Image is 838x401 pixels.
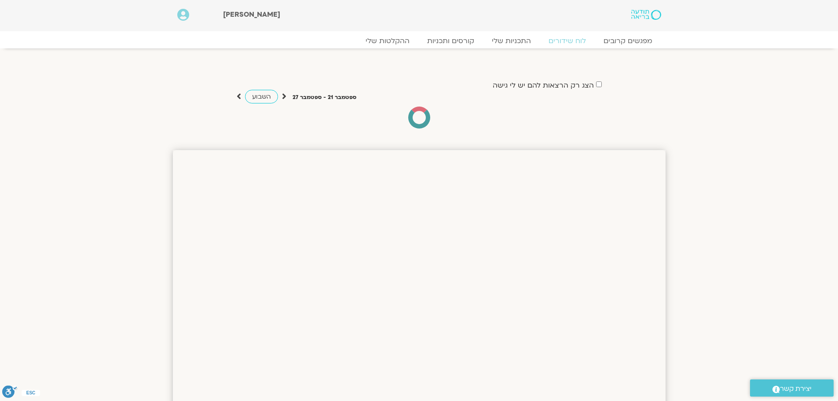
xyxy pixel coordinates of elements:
a: מפגשים קרובים [595,37,661,45]
span: [PERSON_NAME] [223,10,280,19]
p: ספטמבר 21 - ספטמבר 27 [293,93,356,102]
nav: Menu [177,37,661,45]
span: יצירת קשר [780,383,812,395]
span: השבוע [252,92,271,101]
a: לוח שידורים [540,37,595,45]
label: הצג רק הרצאות להם יש לי גישה [493,81,594,89]
a: יצירת קשר [750,379,834,397]
a: קורסים ותכניות [418,37,483,45]
a: השבוע [245,90,278,103]
a: התכניות שלי [483,37,540,45]
a: ההקלטות שלי [357,37,418,45]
